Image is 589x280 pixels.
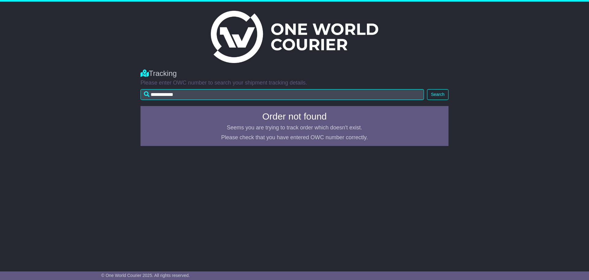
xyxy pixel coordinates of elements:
[144,134,445,141] p: Please check that you have entered OWC number correctly.
[211,11,378,63] img: Light
[141,69,448,78] div: Tracking
[141,80,448,86] p: Please enter OWC number to search your shipment tracking details.
[144,111,445,121] h4: Order not found
[101,273,190,278] span: © One World Courier 2025. All rights reserved.
[427,89,448,100] button: Search
[144,124,445,131] p: Seems you are trying to track order which doesn't exist.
